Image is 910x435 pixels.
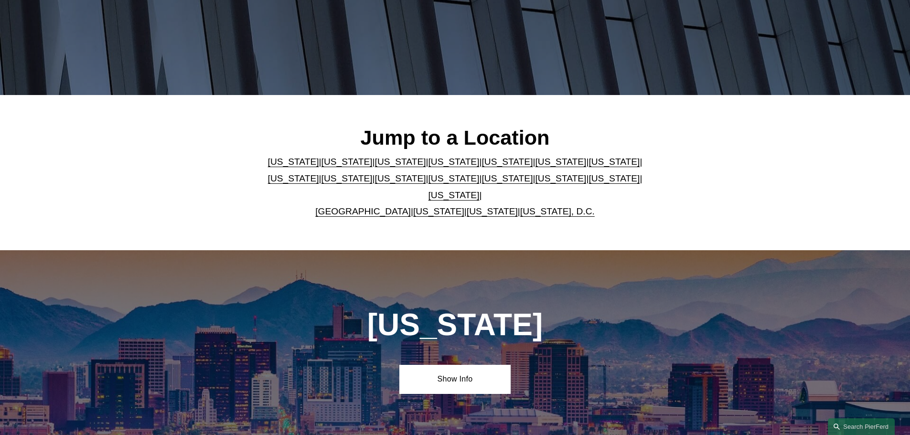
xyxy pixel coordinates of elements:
[828,418,895,435] a: Search this site
[321,173,373,183] a: [US_STATE]
[428,173,480,183] a: [US_STATE]
[321,157,373,167] a: [US_STATE]
[589,157,640,167] a: [US_STATE]
[520,206,595,216] a: [US_STATE], D.C.
[260,154,650,220] p: | | | | | | | | | | | | | | | | | |
[467,206,518,216] a: [US_STATE]
[399,365,511,393] a: Show Info
[268,157,319,167] a: [US_STATE]
[482,173,533,183] a: [US_STATE]
[589,173,640,183] a: [US_STATE]
[535,173,586,183] a: [US_STATE]
[375,157,426,167] a: [US_STATE]
[268,173,319,183] a: [US_STATE]
[428,157,480,167] a: [US_STATE]
[535,157,586,167] a: [US_STATE]
[428,190,480,200] a: [US_STATE]
[375,173,426,183] a: [US_STATE]
[315,206,411,216] a: [GEOGRAPHIC_DATA]
[482,157,533,167] a: [US_STATE]
[316,308,594,342] h1: [US_STATE]
[413,206,464,216] a: [US_STATE]
[260,125,650,150] h2: Jump to a Location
